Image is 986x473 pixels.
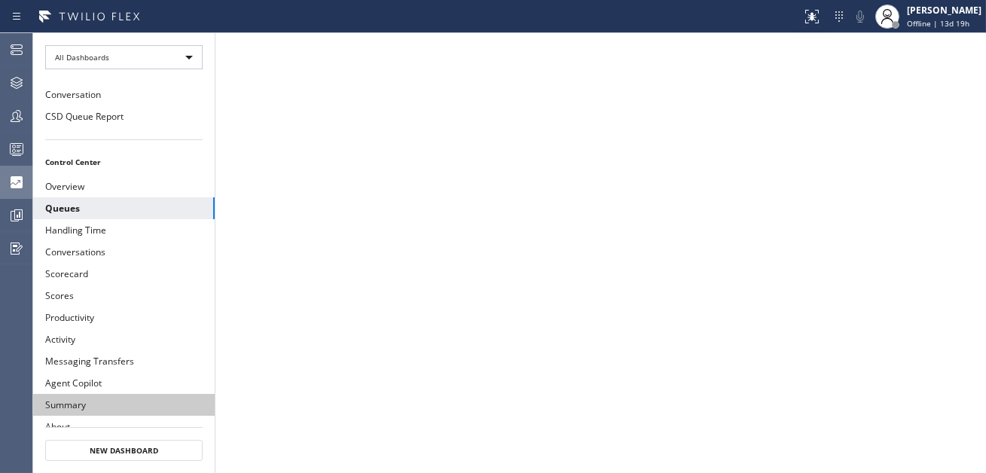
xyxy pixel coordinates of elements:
button: Agent Copilot [33,372,215,394]
button: Activity [33,328,215,350]
button: Summary [33,394,215,416]
button: Handling Time [33,219,215,241]
button: About [33,416,215,438]
button: Messaging Transfers [33,350,215,372]
button: Scorecard [33,263,215,285]
button: Queues [33,197,215,219]
button: Mute [850,6,871,27]
button: CSD Queue Report [33,105,215,127]
button: Scores [33,285,215,307]
button: Conversations [33,241,215,263]
button: Conversation [33,84,215,105]
div: All Dashboards [45,45,203,69]
span: Offline | 13d 19h [907,18,969,29]
li: Control Center [33,152,215,172]
button: Overview [33,175,215,197]
button: Productivity [33,307,215,328]
iframe: dashboard_9953aedaeaea [215,33,986,473]
div: [PERSON_NAME] [907,4,981,17]
button: New Dashboard [45,440,203,461]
